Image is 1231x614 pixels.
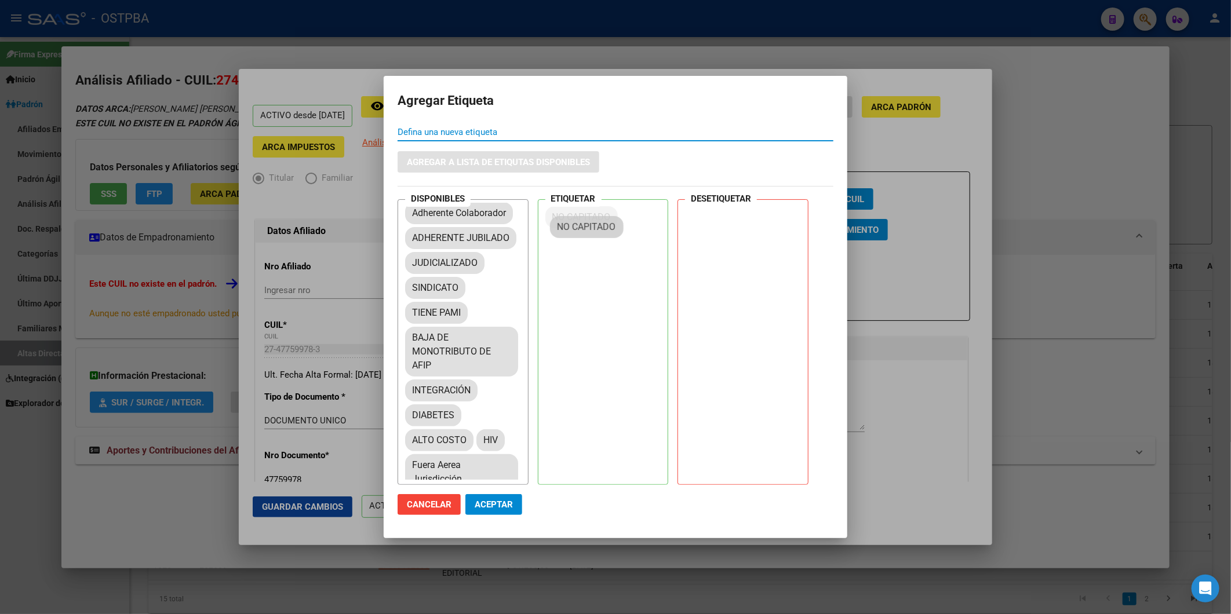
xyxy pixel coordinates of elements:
button: Aceptar [465,494,522,515]
h4: DISPONIBLES [405,191,471,207]
mat-chip: INTEGRACIÓN [405,379,478,401]
button: Agregar a lista de etiqutas disponibles [398,151,599,173]
div: Open Intercom Messenger [1192,575,1219,602]
mat-chip: BAJA DE MONOTRIBUTO DE AFIP [405,327,518,377]
mat-chip: DIABETES [405,404,461,426]
mat-chip: SINDICATO [405,277,465,299]
span: Cancelar [407,499,451,510]
h4: DESETIQUETAR [685,191,757,207]
mat-chip: NO CAPITADO [545,206,618,228]
mat-chip: ADHERENTE JUBILADO [405,227,516,249]
mat-chip: Fuera Aerea Jurisdicción [405,454,518,490]
span: Aceptar [475,499,513,510]
mat-chip: HIV [476,429,505,451]
mat-chip: JUDICIALIZADO [405,252,485,274]
mat-chip: TIENE PAMI [405,302,468,324]
h4: ETIQUETAR [545,191,602,207]
button: Cancelar [398,494,461,515]
mat-chip: ALTO COSTO [405,429,474,451]
h2: Agregar Etiqueta [398,90,833,112]
span: Agregar a lista de etiqutas disponibles [407,157,590,167]
mat-chip: Adherente Colaborador [405,202,513,224]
